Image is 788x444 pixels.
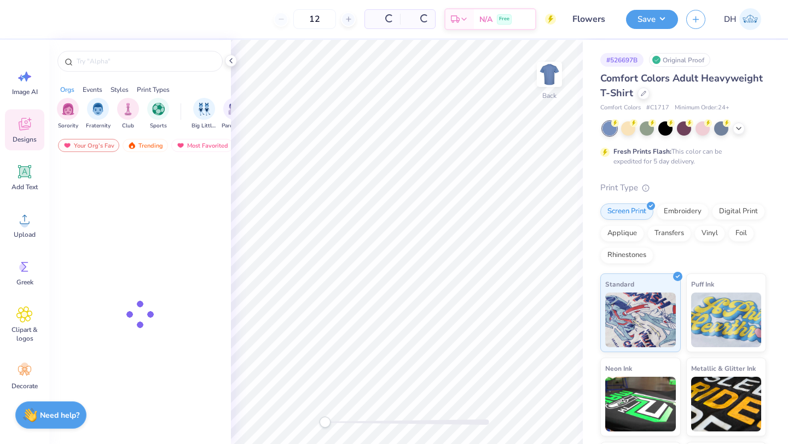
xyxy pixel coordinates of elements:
button: filter button [192,98,217,130]
div: Screen Print [600,203,653,220]
img: Metallic & Glitter Ink [691,377,762,431]
img: Parent's Weekend Image [228,103,241,115]
div: filter for Fraternity [86,98,111,130]
div: Vinyl [694,225,725,242]
span: Minimum Order: 24 + [675,103,729,113]
span: Greek [16,278,33,287]
div: Accessibility label [320,417,331,428]
div: Back [542,91,557,101]
img: Sports Image [152,103,165,115]
span: Metallic & Glitter Ink [691,363,756,374]
span: Puff Ink [691,278,714,290]
span: Clipart & logos [7,325,43,343]
div: Orgs [60,85,74,95]
div: filter for Sorority [57,98,79,130]
img: Fraternity Image [92,103,104,115]
button: filter button [147,98,169,130]
span: Big Little Reveal [192,122,217,130]
div: Foil [728,225,754,242]
span: # C1717 [646,103,669,113]
div: filter for Parent's Weekend [222,98,247,130]
img: Back [538,63,560,85]
span: Club [122,122,134,130]
img: Standard [605,293,676,347]
div: Digital Print [712,203,765,220]
div: Print Types [137,85,170,95]
div: Print Type [600,182,766,194]
div: Events [83,85,102,95]
button: Save [626,10,678,29]
span: Add Text [11,183,38,191]
span: Sports [150,122,167,130]
button: filter button [117,98,139,130]
div: filter for Big Little Reveal [192,98,217,130]
button: filter button [57,98,79,130]
span: Image AI [12,87,38,96]
a: DH [719,8,766,30]
button: filter button [86,98,111,130]
span: Comfort Colors Adult Heavyweight T-Shirt [600,72,763,100]
span: Standard [605,278,634,290]
span: N/A [479,14,493,25]
span: Parent's Weekend [222,122,247,130]
span: Fraternity [86,122,111,130]
span: Comfort Colors [600,103,641,113]
span: Upload [14,230,36,239]
input: – – [293,9,336,29]
strong: Need help? [40,410,79,420]
img: most_fav.gif [63,142,72,149]
img: Sorority Image [62,103,74,115]
div: Original Proof [649,53,710,67]
div: Styles [111,85,129,95]
span: Free [499,15,509,23]
img: trending.gif [128,142,136,149]
div: Applique [600,225,644,242]
img: Club Image [122,103,134,115]
img: Neon Ink [605,377,676,431]
div: Transfers [647,225,691,242]
input: Try "Alpha" [76,56,216,67]
input: Untitled Design [564,8,618,30]
span: Neon Ink [605,363,632,374]
div: Trending [123,139,168,152]
img: Declan Hall [739,8,761,30]
img: Puff Ink [691,293,762,347]
span: DH [724,13,737,26]
div: Your Org's Fav [58,139,119,152]
div: # 526697B [600,53,644,67]
button: filter button [222,98,247,130]
span: Sorority [58,122,78,130]
img: Big Little Reveal Image [198,103,210,115]
div: Most Favorited [171,139,233,152]
div: This color can be expedited for 5 day delivery. [613,147,748,166]
span: Designs [13,135,37,144]
strong: Fresh Prints Flash: [613,147,671,156]
div: Embroidery [657,203,709,220]
div: filter for Club [117,98,139,130]
div: Rhinestones [600,247,653,264]
img: most_fav.gif [176,142,185,149]
span: Decorate [11,382,38,390]
div: filter for Sports [147,98,169,130]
